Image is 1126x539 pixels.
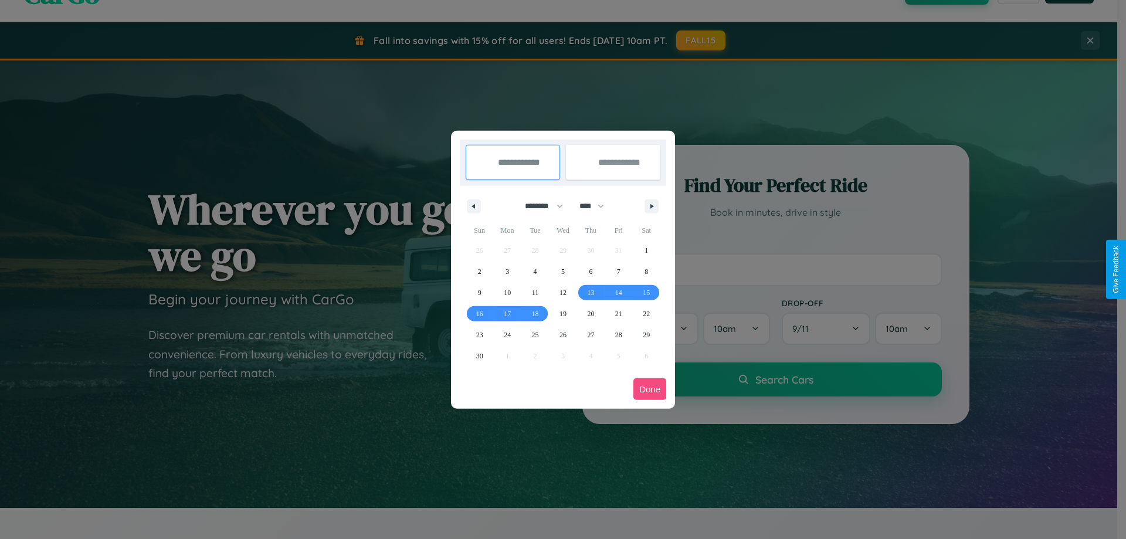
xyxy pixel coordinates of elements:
span: 20 [587,303,594,324]
span: 12 [559,282,567,303]
span: 2 [478,261,481,282]
span: 28 [615,324,622,345]
button: 6 [577,261,605,282]
button: 25 [521,324,549,345]
span: 8 [645,261,648,282]
span: Mon [493,221,521,240]
span: 11 [532,282,539,303]
span: 29 [643,324,650,345]
span: 24 [504,324,511,345]
button: 29 [633,324,660,345]
button: 9 [466,282,493,303]
span: 14 [615,282,622,303]
button: 17 [493,303,521,324]
button: 7 [605,261,632,282]
span: 9 [478,282,481,303]
span: 5 [561,261,565,282]
span: 27 [587,324,594,345]
span: Sun [466,221,493,240]
span: 21 [615,303,622,324]
span: 30 [476,345,483,367]
span: 25 [532,324,539,345]
button: 28 [605,324,632,345]
span: 15 [643,282,650,303]
span: 22 [643,303,650,324]
button: 21 [605,303,632,324]
span: 3 [506,261,509,282]
button: 1 [633,240,660,261]
button: 5 [549,261,576,282]
button: 12 [549,282,576,303]
span: 16 [476,303,483,324]
span: Wed [549,221,576,240]
button: 14 [605,282,632,303]
span: 1 [645,240,648,261]
button: 23 [466,324,493,345]
span: 17 [504,303,511,324]
span: 26 [559,324,567,345]
span: Thu [577,221,605,240]
button: 30 [466,345,493,367]
span: Fri [605,221,632,240]
span: 23 [476,324,483,345]
button: 3 [493,261,521,282]
button: 27 [577,324,605,345]
div: Give Feedback [1112,246,1120,293]
button: 19 [549,303,576,324]
button: 2 [466,261,493,282]
button: 15 [633,282,660,303]
button: 24 [493,324,521,345]
button: 10 [493,282,521,303]
button: 8 [633,261,660,282]
span: 6 [589,261,592,282]
span: 4 [534,261,537,282]
span: 19 [559,303,567,324]
span: 13 [587,282,594,303]
span: 18 [532,303,539,324]
span: 7 [617,261,620,282]
span: 10 [504,282,511,303]
button: 4 [521,261,549,282]
span: Sat [633,221,660,240]
button: 22 [633,303,660,324]
button: 16 [466,303,493,324]
span: Tue [521,221,549,240]
button: 18 [521,303,549,324]
button: 11 [521,282,549,303]
button: 20 [577,303,605,324]
button: Done [633,378,666,400]
button: 13 [577,282,605,303]
button: 26 [549,324,576,345]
